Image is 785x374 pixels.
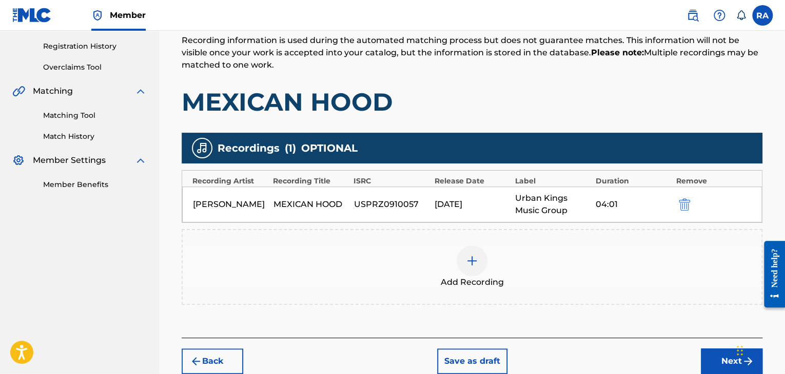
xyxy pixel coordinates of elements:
img: Matching [12,85,25,97]
iframe: Chat Widget [734,325,785,374]
a: Match History [43,131,147,142]
div: Urban Kings Music Group [515,192,590,217]
div: [PERSON_NAME] [193,198,268,211]
span: Add Recording [441,276,504,288]
div: Recording Artist [192,176,268,186]
div: Notifications [736,10,746,20]
a: Member Benefits [43,179,147,190]
h1: MEXICAN HOOD [182,87,762,117]
img: 12a2ab48e56ec057fbd8.svg [679,198,690,211]
img: MLC Logo [12,8,52,23]
span: Member Settings [33,154,106,167]
div: Recording Title [273,176,348,186]
span: Member [110,9,146,21]
img: expand [134,154,147,167]
div: ISRC [354,176,429,186]
a: Registration History [43,41,147,52]
span: ( 1 ) [285,140,296,156]
span: Recordings [218,140,280,156]
a: Matching Tool [43,110,147,121]
div: User Menu [752,5,773,26]
div: Remove [676,176,752,186]
button: Next [701,348,762,374]
img: Top Rightsholder [91,9,104,22]
div: Label [515,176,591,186]
span: Matching [33,85,73,97]
div: [DATE] [435,198,510,211]
div: Help [709,5,730,26]
span: OPTIONAL [301,140,358,156]
div: Duration [596,176,671,186]
iframe: Resource Center [756,233,785,316]
a: Overclaims Tool [43,62,147,73]
span: Recording information is used during the automated matching process but does not guarantee matche... [182,35,758,70]
img: 7ee5dd4eb1f8a8e3ef2f.svg [190,355,202,367]
div: 04:01 [595,198,671,211]
div: MEXICAN HOOD [273,198,349,211]
img: search [686,9,699,22]
div: USPRZ0910057 [354,198,429,211]
img: expand [134,85,147,97]
img: help [713,9,725,22]
div: Release Date [434,176,509,186]
div: Drag [737,335,743,366]
a: Public Search [682,5,703,26]
strong: Please note: [591,48,644,57]
img: Member Settings [12,154,25,167]
img: recording [196,142,208,154]
button: Back [182,348,243,374]
img: add [466,255,478,267]
button: Save as draft [437,348,507,374]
